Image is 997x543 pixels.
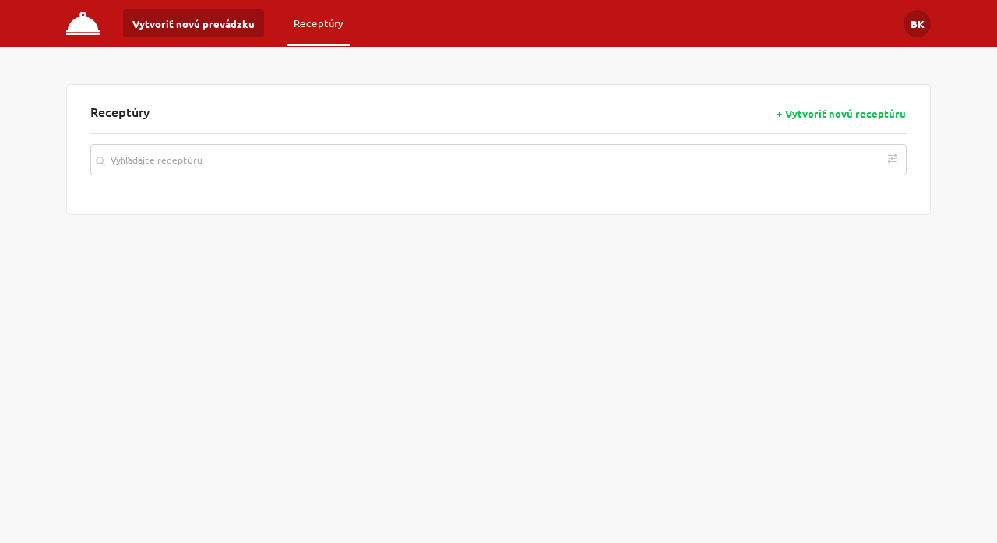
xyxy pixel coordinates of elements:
[90,144,907,175] input: Vyhľadajte receptúru
[882,149,902,169] button: Filter receptúr
[90,104,907,134] div: Receptúry
[123,9,264,37] button: Vytvoriť novú prevádzku
[776,107,907,120] button: + Vytvoriť novú receptúru
[904,10,931,37] button: BK
[66,12,100,35] img: FUDOMA
[287,9,350,37] a: Receptúry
